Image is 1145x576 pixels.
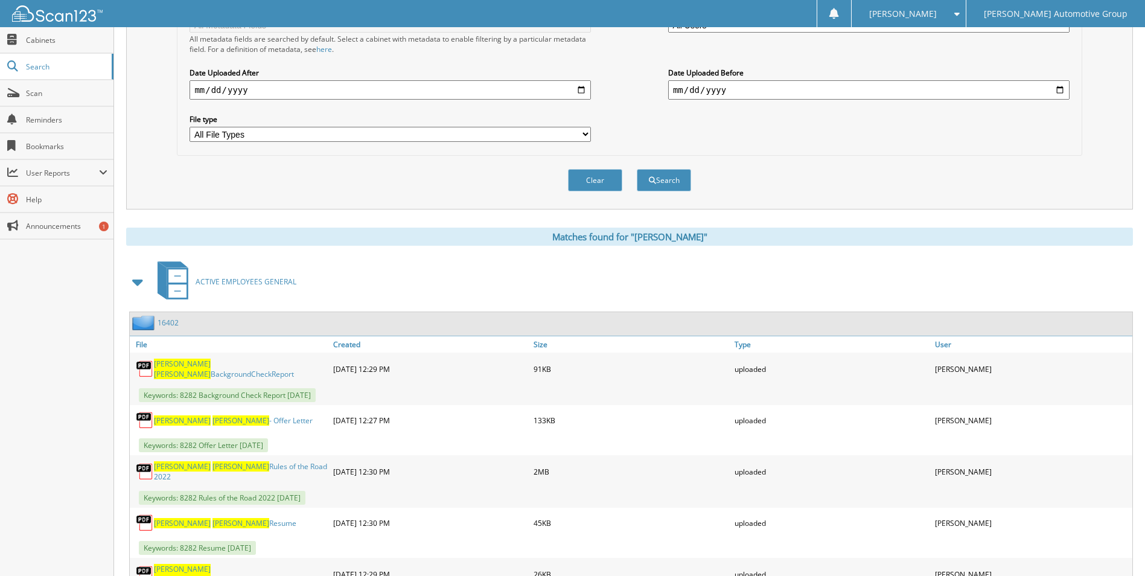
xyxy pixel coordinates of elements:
a: [PERSON_NAME] [PERSON_NAME]Rules of the Road 2022 [154,461,327,482]
div: Matches found for "[PERSON_NAME]" [126,228,1133,246]
span: Keywords: 8282 Resume [DATE] [139,541,256,555]
span: Keywords: 8282 Background Check Report [DATE] [139,388,316,402]
span: [PERSON_NAME] [869,10,937,18]
div: All metadata fields are searched by default. Select a cabinet with metadata to enable filtering b... [190,34,591,54]
span: [PERSON_NAME] [212,518,269,528]
a: Type [732,336,932,353]
label: Date Uploaded Before [668,68,1070,78]
button: Search [637,169,691,191]
div: uploaded [732,511,932,535]
img: PDF.png [136,360,154,378]
a: [PERSON_NAME] [PERSON_NAME]BackgroundCheckReport [154,359,327,379]
span: User Reports [26,168,99,178]
span: Keywords: 8282 Rules of the Road 2022 [DATE] [139,491,305,505]
img: folder2.png [132,315,158,330]
span: [PERSON_NAME] [212,415,269,426]
div: [PERSON_NAME] [932,408,1132,432]
div: 1 [99,222,109,231]
div: [DATE] 12:30 PM [330,511,531,535]
span: Help [26,194,107,205]
div: [PERSON_NAME] [932,356,1132,382]
a: [PERSON_NAME] [PERSON_NAME]Resume [154,518,296,528]
img: scan123-logo-white.svg [12,5,103,22]
a: Created [330,336,531,353]
div: uploaded [732,458,932,485]
span: ACTIVE EMPLOYEES GENERAL [196,277,296,287]
div: 45KB [531,511,731,535]
span: Announcements [26,221,107,231]
span: Bookmarks [26,141,107,152]
span: [PERSON_NAME] [212,461,269,472]
label: Date Uploaded After [190,68,591,78]
a: ACTIVE EMPLOYEES GENERAL [150,258,296,306]
span: [PERSON_NAME] [154,415,211,426]
a: File [130,336,330,353]
img: PDF.png [136,462,154,481]
div: [DATE] 12:27 PM [330,408,531,432]
span: [PERSON_NAME] [154,461,211,472]
div: 2MB [531,458,731,485]
a: [PERSON_NAME] [PERSON_NAME]- Offer Letter [154,415,313,426]
span: Cabinets [26,35,107,45]
div: 91KB [531,356,731,382]
div: 133KB [531,408,731,432]
div: uploaded [732,356,932,382]
span: Search [26,62,106,72]
img: PDF.png [136,514,154,532]
span: Scan [26,88,107,98]
span: [PERSON_NAME] [154,359,211,369]
label: File type [190,114,591,124]
span: Keywords: 8282 Offer Letter [DATE] [139,438,268,452]
div: uploaded [732,408,932,432]
iframe: Chat Widget [1085,518,1145,576]
input: start [190,80,591,100]
button: Clear [568,169,622,191]
div: [DATE] 12:30 PM [330,458,531,485]
a: 16402 [158,318,179,328]
div: [PERSON_NAME] [932,511,1132,535]
span: Reminders [26,115,107,125]
span: [PERSON_NAME] Automotive Group [984,10,1127,18]
div: [DATE] 12:29 PM [330,356,531,382]
span: [PERSON_NAME] [154,564,211,574]
input: end [668,80,1070,100]
a: User [932,336,1132,353]
a: here [316,44,332,54]
span: [PERSON_NAME] [154,518,211,528]
span: [PERSON_NAME] [154,369,211,379]
a: Size [531,336,731,353]
div: [PERSON_NAME] [932,458,1132,485]
img: PDF.png [136,411,154,429]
